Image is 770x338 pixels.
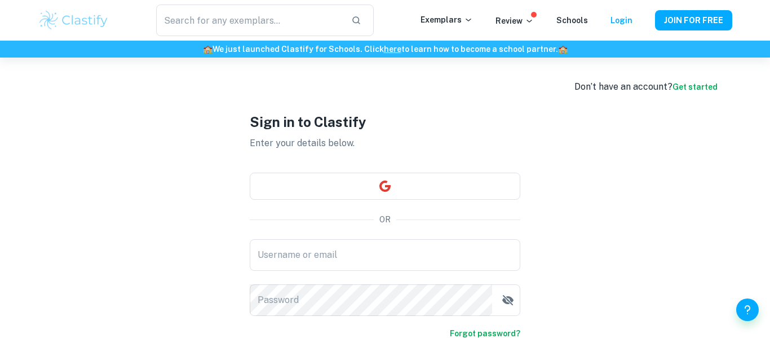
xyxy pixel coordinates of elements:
[384,45,401,54] a: here
[250,112,520,132] h1: Sign in to Clastify
[421,14,473,26] p: Exemplars
[610,16,632,25] a: Login
[495,15,534,27] p: Review
[379,213,391,226] p: OR
[574,80,718,94] div: Don’t have an account?
[250,137,520,150] p: Enter your details below.
[558,45,568,54] span: 🏫
[2,43,768,55] h6: We just launched Clastify for Schools. Click to learn how to become a school partner.
[38,9,109,32] img: Clastify logo
[156,5,342,36] input: Search for any exemplars...
[736,299,759,321] button: Help and Feedback
[672,82,718,91] a: Get started
[556,16,588,25] a: Schools
[655,10,732,30] button: JOIN FOR FREE
[203,45,213,54] span: 🏫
